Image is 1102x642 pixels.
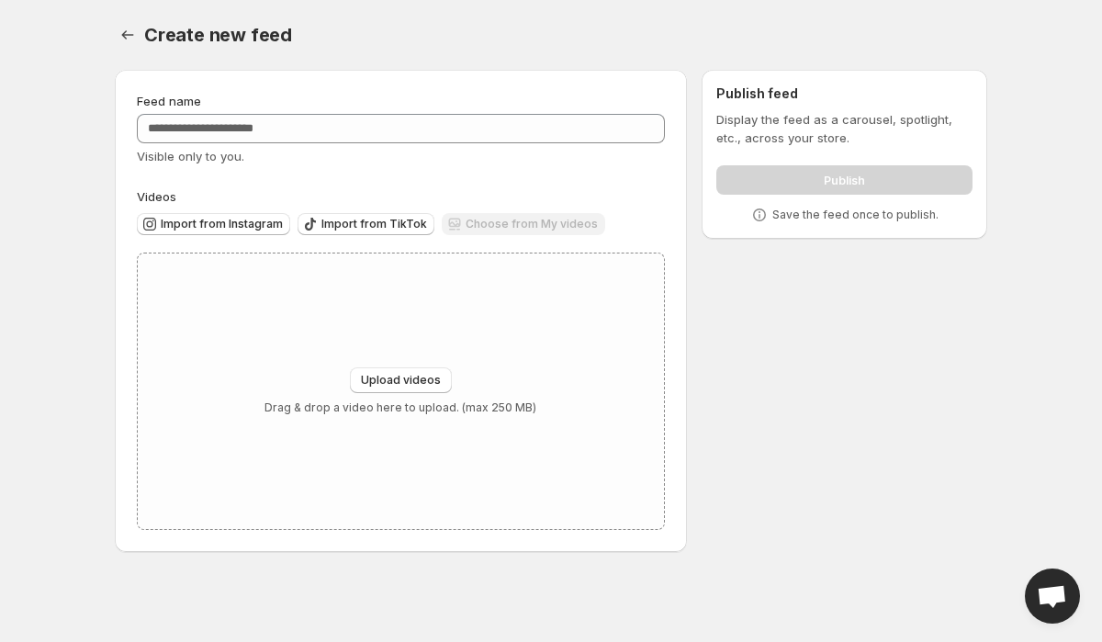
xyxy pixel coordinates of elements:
h2: Publish feed [716,84,973,103]
p: Display the feed as a carousel, spotlight, etc., across your store. [716,110,973,147]
span: Visible only to you. [137,149,244,163]
button: Upload videos [350,367,452,393]
span: Create new feed [144,24,292,46]
a: Open chat [1025,569,1080,624]
span: Feed name [137,94,201,108]
span: Upload videos [361,373,441,388]
button: Import from Instagram [137,213,290,235]
span: Videos [137,189,176,204]
button: Import from TikTok [298,213,434,235]
span: Import from Instagram [161,217,283,231]
span: Import from TikTok [321,217,427,231]
button: Settings [115,22,141,48]
p: Drag & drop a video here to upload. (max 250 MB) [264,400,536,415]
p: Save the feed once to publish. [772,208,939,222]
